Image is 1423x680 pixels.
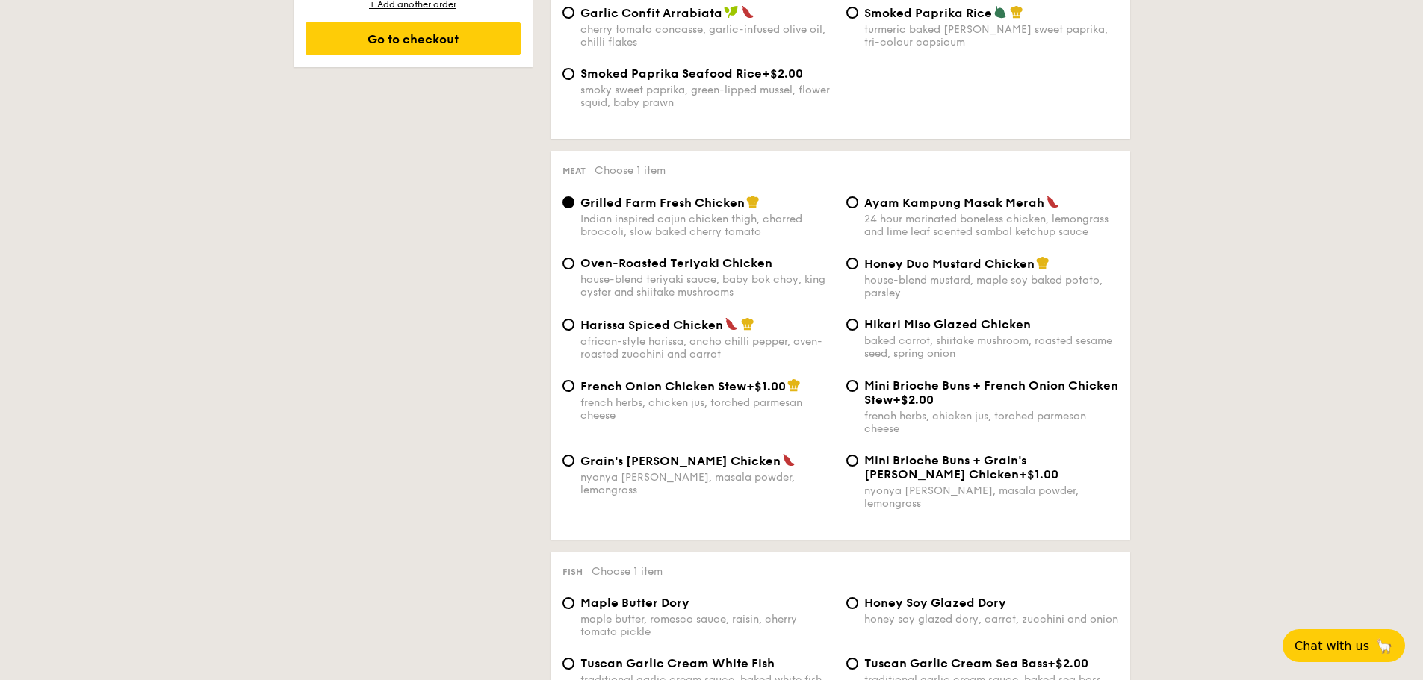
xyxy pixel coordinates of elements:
[864,6,992,20] span: Smoked Paprika Rice
[864,213,1118,238] div: 24 hour marinated boneless chicken, lemongrass and lime leaf scented sambal ketchup sauce
[562,455,574,467] input: Grain's [PERSON_NAME] Chickennyonya [PERSON_NAME], masala powder, lemongrass
[580,84,834,109] div: smoky sweet paprika, green-lipped mussel, flower squid, baby prawn
[864,596,1006,610] span: Honey Soy Glazed Dory
[580,6,722,20] span: Garlic Confit Arrabiata
[864,23,1118,49] div: turmeric baked [PERSON_NAME] sweet paprika, tri-colour capsicum
[580,335,834,361] div: african-style harissa, ancho chilli pepper, oven-roasted zucchini and carrot
[562,658,574,670] input: Tuscan Garlic Cream White Fishtraditional garlic cream sauce, baked white fish, roasted tomatoes
[562,319,574,331] input: Harissa Spiced Chickenafrican-style harissa, ancho chilli pepper, oven-roasted zucchini and carrot
[562,166,586,176] span: Meat
[562,380,574,392] input: French Onion Chicken Stew+$1.00french herbs, chicken jus, torched parmesan cheese
[864,410,1118,435] div: french herbs, chicken jus, torched parmesan cheese
[580,23,834,49] div: cherry tomato concasse, garlic-infused olive oil, chilli flakes
[846,597,858,609] input: Honey Soy Glazed Doryhoney soy glazed dory, carrot, zucchini and onion
[562,196,574,208] input: Grilled Farm Fresh ChickenIndian inspired cajun chicken thigh, charred broccoli, slow baked cherr...
[580,471,834,496] div: nyonya [PERSON_NAME], masala powder, lemongrass
[846,380,858,392] input: Mini Brioche Buns + French Onion Chicken Stew+$2.00french herbs, chicken jus, torched parmesan ch...
[864,453,1026,481] span: Mini Brioche Buns + Grain's [PERSON_NAME] Chicken
[580,196,745,210] span: Grilled Farm Fresh Chicken
[746,379,786,393] span: +$1.00
[846,7,858,19] input: Smoked Paprika Riceturmeric baked [PERSON_NAME] sweet paprika, tri-colour capsicum
[746,195,760,208] img: icon-chef-hat.a58ddaea.svg
[562,258,574,269] input: Oven-Roasted Teriyaki Chickenhouse-blend teriyaki sauce, baby bok choy, king oyster and shiitake ...
[580,318,723,332] span: Harissa Spiced Chicken
[1046,195,1059,208] img: icon-spicy.37a8142b.svg
[741,317,754,331] img: icon-chef-hat.a58ddaea.svg
[782,453,796,467] img: icon-spicy.37a8142b.svg
[864,257,1035,271] span: Honey Duo Mustard Chicken
[1036,256,1050,269] img: icon-chef-hat.a58ddaea.svg
[846,658,858,670] input: Tuscan Garlic Cream Sea Bass+$2.00traditional garlic cream sauce, baked sea bass, roasted tomato
[846,196,858,208] input: Ayam Kampung Masak Merah24 hour marinated boneless chicken, lemongrass and lime leaf scented samb...
[306,22,521,55] div: Go to checkout
[864,317,1031,331] span: Hikari Miso Glazed Chicken
[864,378,1118,407] span: Mini Brioche Buns + French Onion Chicken Stew
[725,317,738,331] img: icon-spicy.37a8142b.svg
[562,7,574,19] input: Garlic Confit Arrabiatacherry tomato concasse, garlic-infused olive oil, chilli flakes
[1295,639,1369,653] span: Chat with us
[1019,467,1058,481] span: +$1.00
[993,5,1007,19] img: icon-vegetarian.fe4039eb.svg
[562,597,574,609] input: Maple Butter Dorymaple butter, romesco sauce, raisin, cherry tomato pickle
[592,565,663,578] span: Choose 1 item
[864,274,1118,299] div: house-blend mustard, maple soy baked potato, parsley
[864,613,1118,626] div: honey soy glazed dory, carrot, zucchini and onion
[580,596,689,610] span: Maple Butter Dory
[864,334,1118,360] div: baked carrot, shiitake mushroom, roasted sesame seed, spring onion
[595,164,666,177] span: Choose 1 item
[580,656,775,670] span: Tuscan Garlic Cream White Fish
[1010,5,1023,19] img: icon-chef-hat.a58ddaea.svg
[562,68,574,80] input: Smoked Paprika Seafood Rice+$2.00smoky sweet paprika, green-lipped mussel, flower squid, baby prawn
[580,66,762,81] span: Smoked Paprika Seafood Rice
[562,567,583,577] span: Fish
[580,379,746,393] span: French Onion Chicken Stew
[846,319,858,331] input: Hikari Miso Glazed Chickenbaked carrot, shiitake mushroom, roasted sesame seed, spring onion
[741,5,754,19] img: icon-spicy.37a8142b.svg
[864,656,1047,670] span: Tuscan Garlic Cream Sea Bass
[724,5,739,19] img: icon-vegan.f8ff3823.svg
[864,484,1118,510] div: nyonya [PERSON_NAME], masala powder, lemongrass
[580,396,834,422] div: french herbs, chicken jus, torched parmesan cheese
[580,613,834,638] div: maple butter, romesco sauce, raisin, cherry tomato pickle
[762,66,803,81] span: +$2.00
[580,256,772,270] span: Oven-Roasted Teriyaki Chicken
[787,378,801,392] img: icon-chef-hat.a58ddaea.svg
[864,196,1044,210] span: Ayam Kampung Masak Merah
[580,454,781,468] span: Grain's [PERSON_NAME] Chicken
[893,393,934,407] span: +$2.00
[1375,637,1393,655] span: 🦙
[580,273,834,299] div: house-blend teriyaki sauce, baby bok choy, king oyster and shiitake mushrooms
[846,455,858,467] input: Mini Brioche Buns + Grain's [PERSON_NAME] Chicken+$1.00nyonya [PERSON_NAME], masala powder, lemon...
[846,258,858,269] input: Honey Duo Mustard Chickenhouse-blend mustard, maple soy baked potato, parsley
[1047,656,1088,670] span: +$2.00
[580,213,834,238] div: Indian inspired cajun chicken thigh, charred broccoli, slow baked cherry tomato
[1283,629,1405,662] button: Chat with us🦙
